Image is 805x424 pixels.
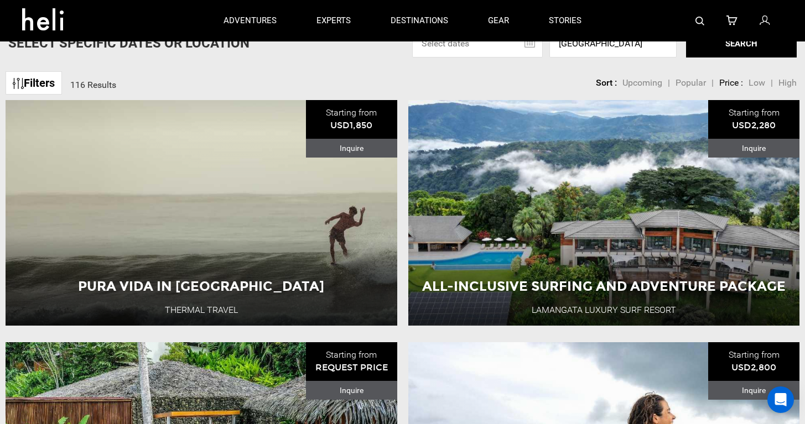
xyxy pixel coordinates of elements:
[778,77,797,88] span: High
[224,15,277,27] p: adventures
[8,34,250,53] p: Select Specific Dates Or Location
[412,30,543,57] input: Select dates
[316,15,351,27] p: experts
[549,30,677,57] input: Enter a location
[668,77,670,90] li: |
[686,30,797,57] button: SEARCH
[596,77,617,90] li: Sort :
[749,77,765,88] span: Low
[391,15,448,27] p: destinations
[6,71,62,95] a: Filters
[695,17,704,25] img: search-bar-icon.svg
[771,77,773,90] li: |
[711,77,714,90] li: |
[70,80,116,90] span: 116 Results
[767,386,794,413] div: Open Intercom Messenger
[13,78,24,89] img: btn-icon.svg
[719,77,743,90] li: Price :
[622,77,662,88] span: Upcoming
[676,77,706,88] span: Popular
